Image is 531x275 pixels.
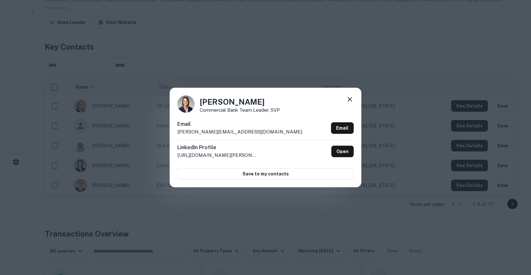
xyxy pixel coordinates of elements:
[177,144,257,151] h6: LinkedIn Profile
[499,224,531,255] iframe: Chat Widget
[331,122,354,134] a: Email
[177,151,257,159] p: [URL][DOMAIN_NAME][PERSON_NAME]
[177,95,195,113] img: 1647639924554
[200,96,280,108] h4: [PERSON_NAME]
[331,146,354,157] a: Open
[200,108,280,112] p: Commercial Bank Team Leader, SVP
[177,128,302,136] p: [PERSON_NAME][EMAIL_ADDRESS][DOMAIN_NAME]
[177,120,302,128] h6: Email
[177,168,354,180] button: Save to my contacts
